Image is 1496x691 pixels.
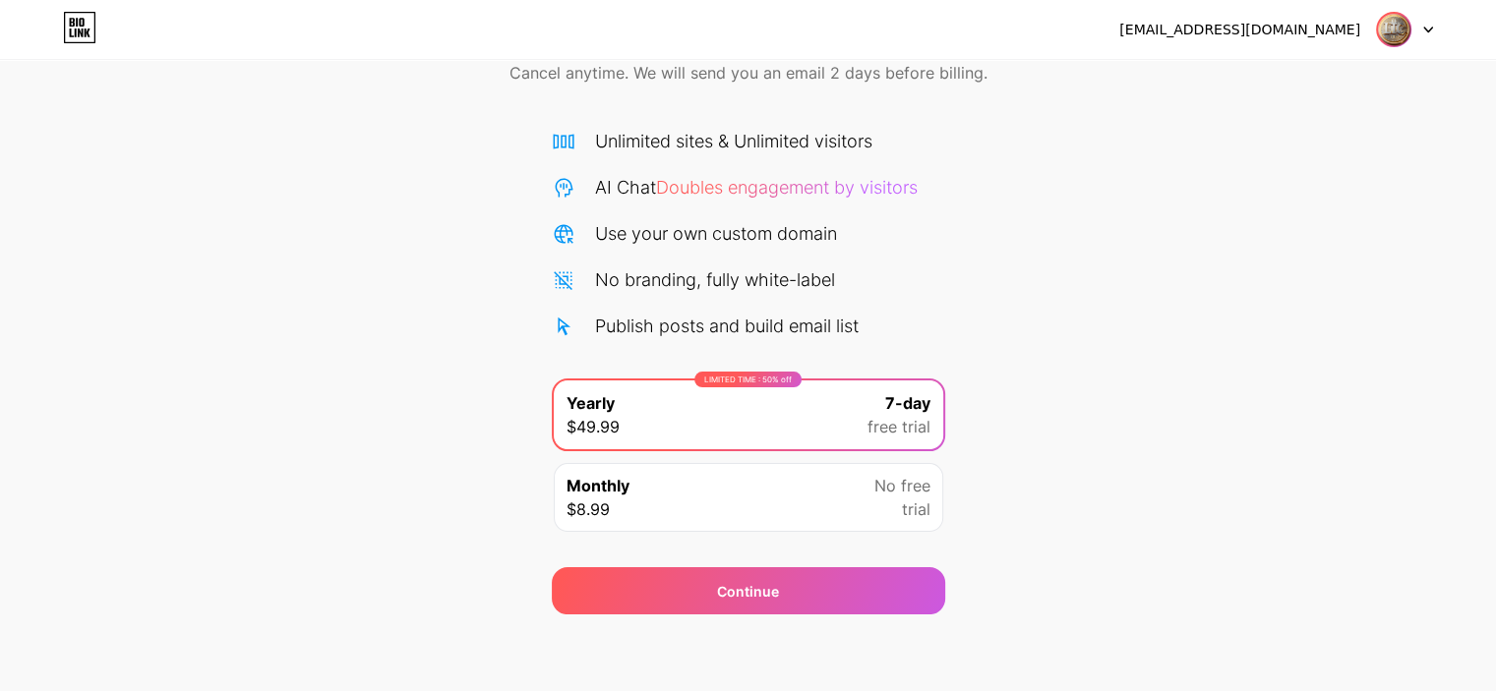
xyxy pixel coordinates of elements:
div: Unlimited sites & Unlimited visitors [595,128,872,154]
div: LIMITED TIME : 50% off [694,372,802,387]
span: free trial [868,415,930,438]
img: CI GA [1375,11,1412,48]
div: Use your own custom domain [595,220,837,247]
span: $49.99 [567,415,620,438]
div: No branding, fully white-label [595,266,835,293]
span: No free [874,474,930,497]
span: Yearly [567,391,615,415]
div: Publish posts and build email list [595,313,859,339]
span: Cancel anytime. We will send you an email 2 days before billing. [509,61,987,85]
span: Continue [717,581,779,602]
span: 7-day [885,391,930,415]
span: $8.99 [567,497,610,521]
span: Doubles engagement by visitors [656,177,918,198]
div: [EMAIL_ADDRESS][DOMAIN_NAME] [1119,20,1360,40]
span: trial [902,497,930,521]
div: AI Chat [595,174,918,201]
span: Monthly [567,474,629,497]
